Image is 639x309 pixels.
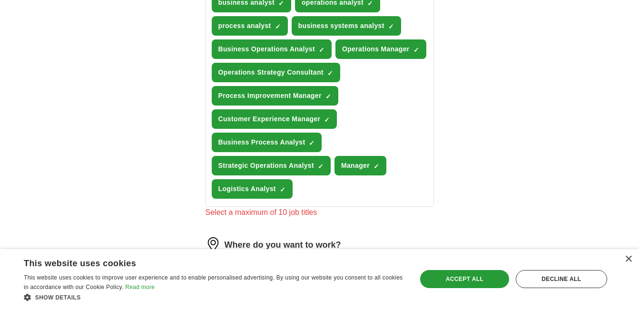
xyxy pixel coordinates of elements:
span: ✓ [388,23,394,30]
button: Customer Experience Manager✓ [212,109,337,129]
div: Select a maximum of 10 job titles [206,207,434,218]
button: Logistics Analyst✓ [212,179,293,199]
span: Operations Strategy Consultant [218,68,324,77]
span: ✓ [327,69,333,77]
span: Business Operations Analyst [218,44,315,54]
button: Operations Manager✓ [335,39,426,59]
button: Business Operations Analyst✓ [212,39,332,59]
span: ✓ [374,163,379,170]
span: Strategic Operations Analyst [218,161,314,171]
span: Manager [341,161,370,171]
button: process analyst✓ [212,16,288,36]
button: Operations Strategy Consultant✓ [212,63,340,82]
div: This website uses cookies [24,255,381,269]
div: Show details [24,292,405,302]
a: Read more, opens a new window [125,284,155,290]
button: Strategic Operations Analyst✓ [212,156,331,175]
span: ✓ [280,186,285,193]
label: Where do you want to work? [225,239,341,251]
button: business systems analyst✓ [292,16,401,36]
span: ✓ [319,46,324,54]
span: Operations Manager [342,44,410,54]
span: business systems analyst [298,21,384,31]
span: Show details [35,294,81,301]
span: Customer Experience Manager [218,114,321,124]
span: Business Process Analyst [218,137,305,147]
div: Close [625,256,632,263]
span: ✓ [413,46,419,54]
span: ✓ [324,116,330,124]
div: Decline all [516,270,607,288]
span: ✓ [325,93,331,100]
span: This website uses cookies to improve user experience and to enable personalised advertising. By u... [24,274,403,290]
button: Manager✓ [334,156,386,175]
span: Logistics Analyst [218,184,276,194]
button: Process Improvement Manager✓ [212,86,338,106]
div: Accept all [420,270,509,288]
span: ✓ [318,163,324,170]
span: Process Improvement Manager [218,91,322,101]
span: ✓ [275,23,281,30]
span: process analyst [218,21,271,31]
button: Business Process Analyst✓ [212,133,322,152]
img: location.png [206,237,221,252]
span: ✓ [309,139,315,147]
